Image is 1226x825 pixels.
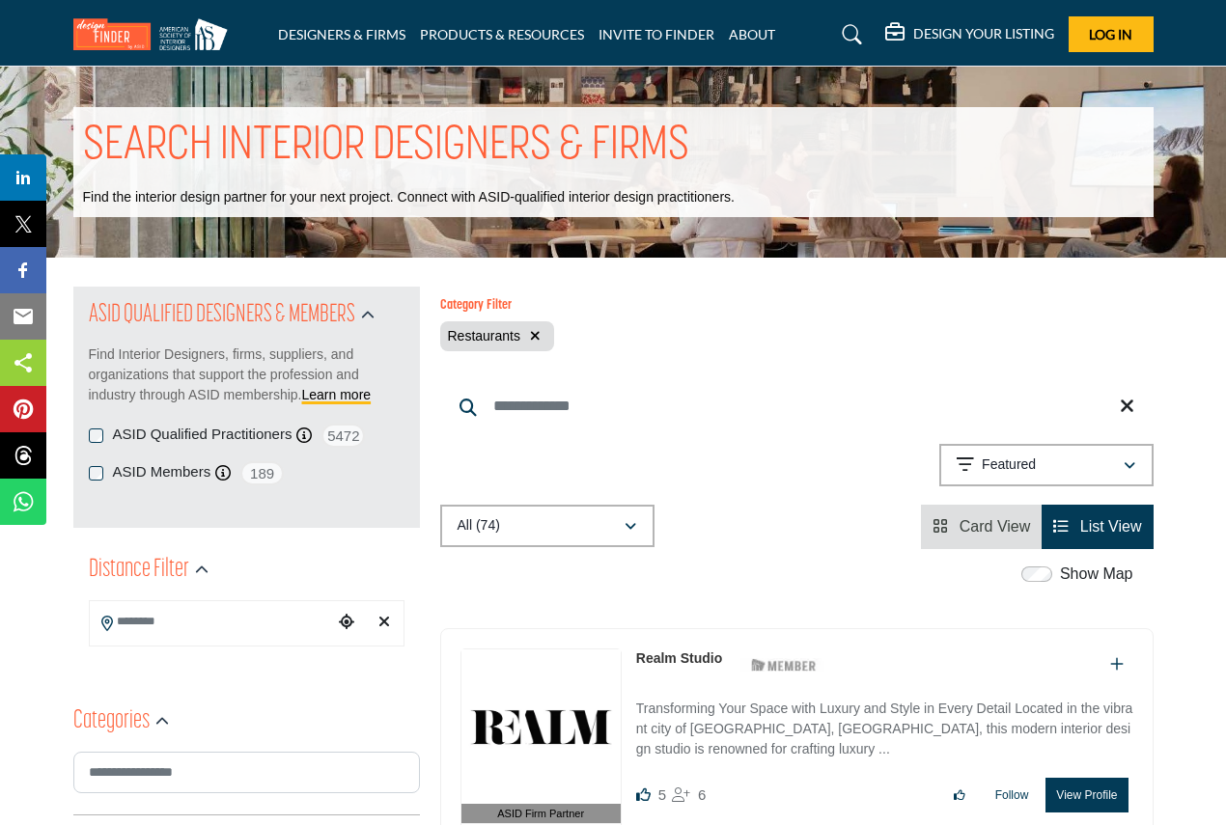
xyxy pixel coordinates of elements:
[321,424,365,448] span: 5472
[89,466,103,481] input: ASID Members checkbox
[729,26,775,42] a: ABOUT
[83,117,689,177] h1: SEARCH INTERIOR DESIGNERS & FIRMS
[458,516,500,536] p: All (74)
[73,704,150,739] h2: Categories
[982,455,1036,475] p: Featured
[1089,26,1132,42] span: Log In
[636,687,1133,763] a: Transforming Your Space with Luxury and Style in Every Detail Located in the vibrant city of [GEO...
[636,648,722,669] p: Realm Studio
[73,752,420,793] input: Search Category
[921,505,1042,549] li: Card View
[440,298,554,315] h6: Category Filter
[658,786,666,803] span: 5
[960,518,1031,535] span: Card View
[89,553,189,588] h2: Distance Filter
[73,18,237,50] img: Site Logo
[983,779,1042,811] button: Follow
[941,779,978,811] button: Like listing
[89,428,103,443] input: ASID Qualified Practitioners checkbox
[90,603,333,641] input: Search Location
[113,461,211,483] label: ASID Members
[440,505,655,547] button: All (74)
[89,298,355,333] h2: ASID QUALIFIED DESIGNERS & MEMBERS
[1053,518,1141,535] a: View List
[636,699,1133,763] p: Transforming Your Space with Luxury and Style in Every Detail Located in the vibrant city of [GEO...
[461,649,621,824] a: ASID Firm Partner
[939,444,1154,486] button: Featured
[370,602,398,644] div: Clear search location
[698,786,706,803] span: 6
[420,26,584,42] a: PRODUCTS & RESOURCES
[302,387,372,402] a: Learn more
[1069,16,1154,52] button: Log In
[1060,563,1133,586] label: Show Map
[885,23,1054,46] div: DESIGN YOUR LISTING
[332,602,360,644] div: Choose your current location
[1045,778,1128,812] button: View Profile
[823,19,875,50] a: Search
[278,26,405,42] a: DESIGNERS & FIRMS
[933,518,1030,535] a: View Card
[83,188,735,207] p: Find the interior design partner for your next project. Connect with ASID-qualified interior desi...
[1080,518,1142,535] span: List View
[1042,505,1153,549] li: List View
[448,328,520,344] span: Restaurants
[89,344,404,405] p: Find Interior Designers, firms, suppliers, and organizations that support the profession and indu...
[497,806,584,822] span: ASID Firm Partner
[672,784,706,807] div: Followers
[1110,656,1124,673] a: Add To List
[636,650,722,666] a: Realm Studio
[636,787,651,802] i: Likes
[461,649,621,804] img: Realm Studio
[113,424,293,446] label: ASID Qualified Practitioners
[740,653,827,677] img: ASID Members Badge Icon
[913,25,1054,42] h5: DESIGN YOUR LISTING
[440,383,1154,429] input: Search Keyword
[240,461,284,485] span: 189
[599,26,714,42] a: INVITE TO FINDER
